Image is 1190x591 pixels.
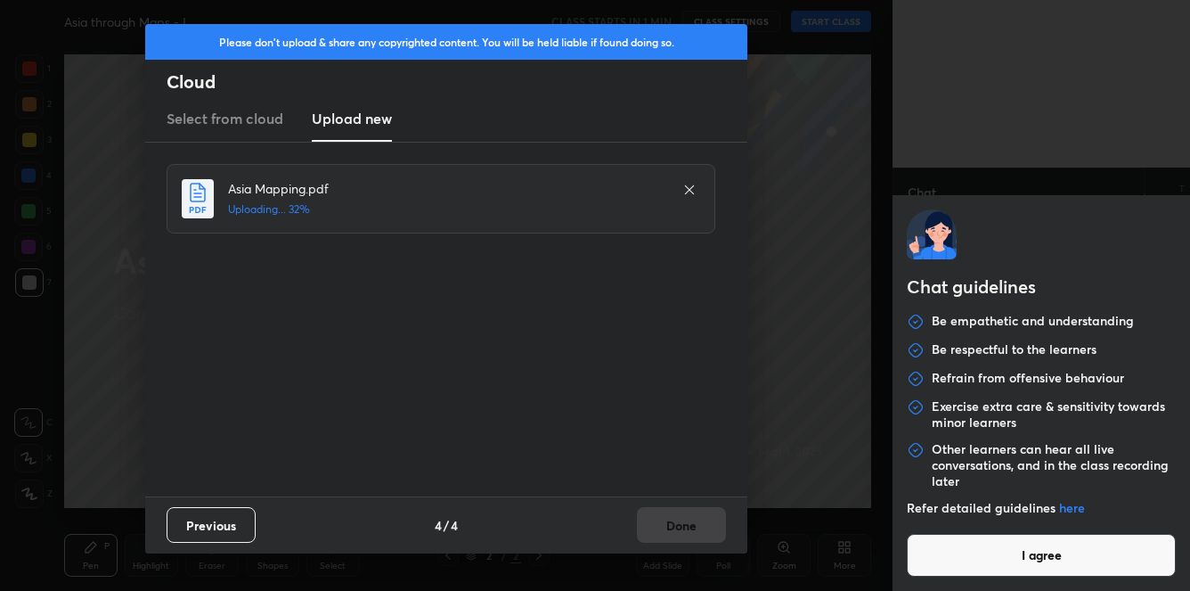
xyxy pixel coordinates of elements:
h4: 4 [451,516,458,535]
h2: Cloud [167,70,747,94]
h3: Upload new [312,108,392,129]
p: Refrain from offensive behaviour [932,370,1124,388]
p: Be respectful to the learners [932,341,1096,359]
p: Be empathetic and understanding [932,313,1134,331]
button: I agree [907,534,1176,577]
div: Please don't upload & share any copyrighted content. You will be held liable if found doing so. [145,24,747,60]
h4: / [444,516,449,535]
a: here [1059,499,1085,516]
h4: Asia Mapping.pdf [228,179,664,198]
h4: 4 [435,516,442,535]
h2: Chat guidelines [907,274,1176,304]
p: Exercise extra care & sensitivity towards minor learners [932,398,1176,431]
p: Other learners can hear all live conversations, and in the class recording later [932,441,1176,489]
h5: Uploading... 32% [228,201,664,218]
p: Refer detailed guidelines [907,500,1176,516]
button: Previous [167,507,256,543]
